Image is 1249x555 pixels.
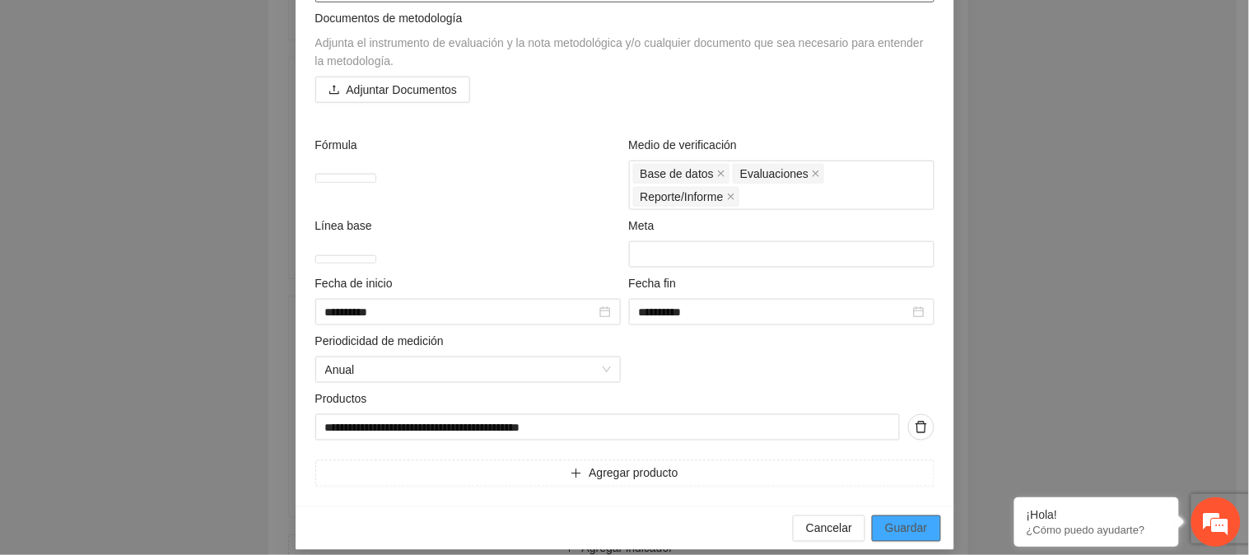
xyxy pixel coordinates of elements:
[872,515,940,542] button: Guardar
[740,165,809,183] span: Evaluaciones
[909,421,934,434] span: delete
[8,375,314,433] textarea: Escriba su mensaje y pulse “Intro”
[315,83,471,96] span: uploadAdjuntar Documentos
[641,188,724,206] span: Reporte/Informe
[1027,508,1167,521] div: ¡Hola!
[96,183,227,349] span: Estamos en línea.
[270,8,310,48] div: Minimizar ventana de chat en vivo
[315,389,374,408] span: Productos
[629,274,683,292] span: Fecha fin
[315,217,379,235] span: Línea base
[885,520,927,538] span: Guardar
[329,84,340,97] span: upload
[733,164,824,184] span: Evaluaciones
[629,217,661,235] span: Meta
[315,332,450,350] span: Periodicidad de medición
[347,81,458,99] span: Adjuntar Documentos
[315,36,924,68] span: Adjunta el instrumento de evaluación y la nota metodológica y/o cualquier documento que sea neces...
[86,84,277,105] div: Chatee con nosotros ahora
[325,357,611,382] span: Anual
[1027,524,1167,536] p: ¿Cómo puedo ayudarte?
[793,515,865,542] button: Cancelar
[633,164,730,184] span: Base de datos
[908,414,934,441] button: delete
[727,193,735,201] span: close
[589,464,678,483] span: Agregar producto
[812,170,820,178] span: close
[315,274,399,292] span: Fecha de inicio
[641,165,715,183] span: Base de datos
[806,520,852,538] span: Cancelar
[315,460,934,487] button: plusAgregar producto
[315,136,364,154] span: Fórmula
[315,12,463,25] span: Documentos de metodología
[315,77,471,103] button: uploadAdjuntar Documentos
[717,170,725,178] span: close
[571,468,582,481] span: plus
[629,136,743,154] span: Medio de verificación
[633,187,739,207] span: Reporte/Informe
